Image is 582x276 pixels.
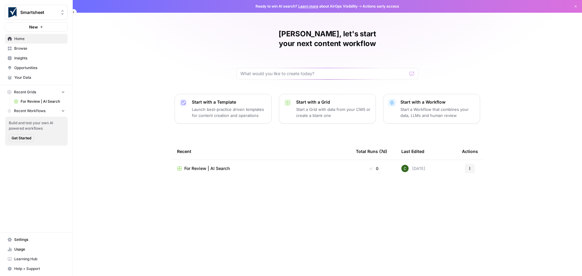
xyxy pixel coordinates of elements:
[401,165,425,172] div: [DATE]
[5,34,68,44] a: Home
[177,143,346,160] div: Recent
[5,44,68,53] a: Browse
[14,46,65,51] span: Browse
[279,94,376,124] button: Start with a GridStart a Grid with data from your CMS or create a blank one
[5,264,68,274] button: Help + Support
[5,88,68,97] button: Recent Grids
[5,235,68,244] a: Settings
[256,4,358,9] span: Ready to win AI search? about AirOps Visibility
[236,29,418,48] h1: [PERSON_NAME], let's start your next content workflow
[5,63,68,73] a: Opportunities
[14,55,65,61] span: Insights
[356,143,387,160] div: Total Runs (7d)
[400,106,475,118] p: Start a Workflow that combines your data, LLMs and human review
[356,165,392,171] div: 0
[7,7,18,18] img: Smartsheet Logo
[401,165,409,172] img: 14qrvic887bnlg6dzgoj39zarp80
[296,106,371,118] p: Start a Grid with data from your CMS or create a blank one
[14,89,36,95] span: Recent Grids
[14,247,65,252] span: Usage
[5,53,68,63] a: Insights
[383,94,480,124] button: Start with a WorkflowStart a Workflow that combines your data, LLMs and human review
[14,65,65,71] span: Opportunities
[462,143,478,160] div: Actions
[9,120,64,131] span: Build and test your own AI powered workflows
[14,36,65,42] span: Home
[12,135,31,141] span: Get Started
[5,244,68,254] a: Usage
[5,5,68,20] button: Workspace: Smartsheet
[11,97,68,106] a: For Review | AI Search
[363,4,399,9] span: Actions early access
[240,71,407,77] input: What would you like to create today?
[5,22,68,32] button: New
[296,99,371,105] p: Start with a Grid
[20,9,57,15] span: Smartsheet
[14,256,65,262] span: Learning Hub
[401,143,424,160] div: Last Edited
[298,4,318,8] a: Learn more
[14,237,65,242] span: Settings
[192,99,266,105] p: Start with a Template
[5,254,68,264] a: Learning Hub
[5,73,68,82] a: Your Data
[29,24,38,30] span: New
[14,266,65,271] span: Help + Support
[21,99,65,104] span: For Review | AI Search
[192,106,266,118] p: Launch best-practice driven templates for content creation and operations
[14,75,65,80] span: Your Data
[9,134,34,142] button: Get Started
[184,165,230,171] span: For Review | AI Search
[175,94,272,124] button: Start with a TemplateLaunch best-practice driven templates for content creation and operations
[400,99,475,105] p: Start with a Workflow
[14,108,45,114] span: Recent Workflows
[177,165,346,171] a: For Review | AI Search
[5,106,68,115] button: Recent Workflows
